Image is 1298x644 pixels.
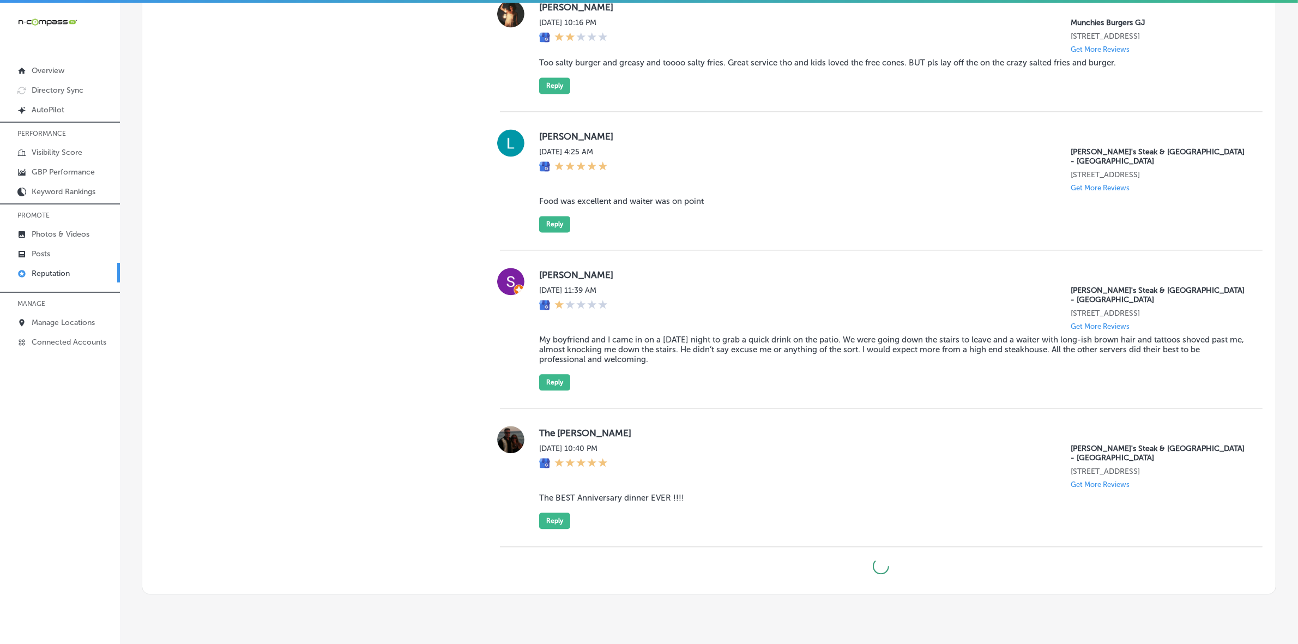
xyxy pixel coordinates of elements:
label: [DATE] 4:25 AM [539,147,608,157]
p: Munchies Burgers GJ [1071,18,1245,27]
p: Get More Reviews [1071,322,1130,330]
label: [PERSON_NAME] [539,269,1245,280]
blockquote: My boyfriend and I came in on a [DATE] night to grab a quick drink on the patio. We were going do... [539,335,1245,364]
p: Manage Locations [32,318,95,327]
label: The [PERSON_NAME] [539,428,1245,438]
p: 301 Lavaca St [1071,309,1245,318]
button: Reply [539,216,570,232]
p: Get More Reviews [1071,45,1130,53]
label: [DATE] 10:40 PM [539,444,608,453]
label: [DATE] 10:16 PM [539,18,608,27]
p: Posts [32,249,50,258]
p: Bob's Steak & Chop House - Downtown Austin [1071,147,1245,166]
p: Connected Accounts [32,338,106,347]
p: Overview [32,66,64,75]
p: Visibility Score [32,148,82,157]
p: 301 Lavaca St [1071,467,1245,476]
p: Photos & Videos [32,230,89,239]
button: Reply [539,77,570,94]
p: Bob's Steak & Chop House - Downtown Austin [1071,444,1245,462]
label: [PERSON_NAME] [539,2,1245,13]
div: 1 Star [554,299,608,311]
p: GBP Performance [32,167,95,177]
p: Keyword Rankings [32,187,95,196]
button: Reply [539,513,570,529]
blockquote: The BEST Anniversary dinner EVER !!!! [539,493,1245,503]
img: 660ab0bf-5cc7-4cb8-ba1c-48b5ae0f18e60NCTV_CLogo_TV_Black_-500x88.png [17,17,77,27]
blockquote: Too salty burger and greasy and toooo salty fries. Great service tho and kids loved the free cone... [539,58,1245,68]
p: AutoPilot [32,105,64,115]
p: 301 Lavaca St [1071,170,1245,179]
div: 2 Stars [554,32,608,44]
p: Get More Reviews [1071,480,1130,489]
p: Bob's Steak & Chop House - Downtown Austin [1071,286,1245,304]
p: Get More Reviews [1071,184,1130,192]
label: [PERSON_NAME] [539,131,1245,142]
p: Directory Sync [32,86,83,95]
div: 5 Stars [554,161,608,173]
div: 5 Stars [554,458,608,470]
p: 383 29 Rd [1071,32,1245,41]
p: Reputation [32,269,70,278]
label: [DATE] 11:39 AM [539,286,608,295]
button: Reply [539,374,570,390]
blockquote: Food was excellent and waiter was on point [539,196,1245,206]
